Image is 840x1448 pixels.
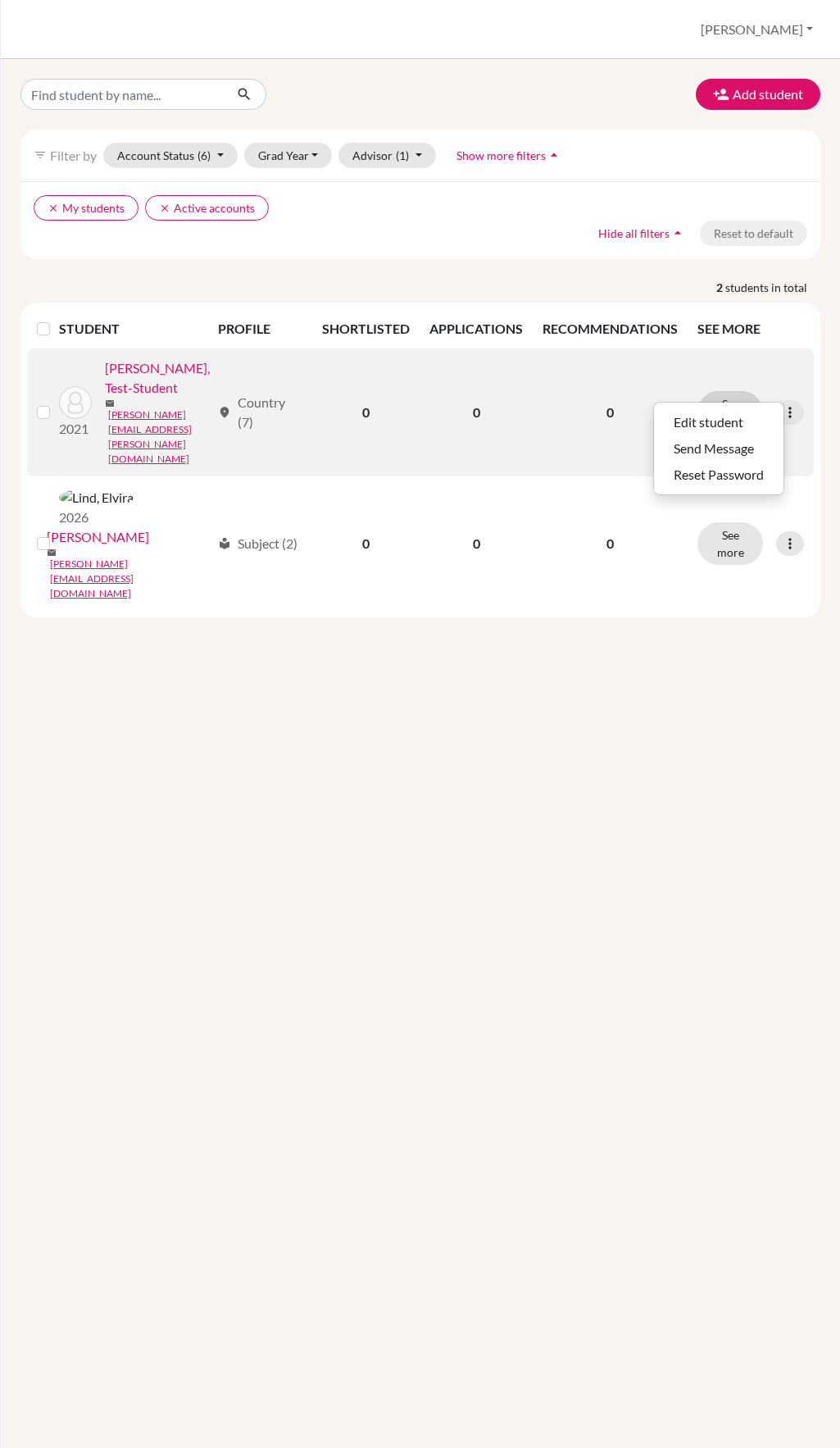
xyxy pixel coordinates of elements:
[546,147,562,163] i: arrow_drop_up
[688,309,814,348] th: SEE MORE
[34,195,138,221] button: clearMy students
[108,408,211,467] a: [PERSON_NAME][EMAIL_ADDRESS][PERSON_NAME][DOMAIN_NAME]
[50,557,211,601] a: [PERSON_NAME][EMAIL_ADDRESS][DOMAIN_NAME]
[598,226,670,240] span: Hide all filters
[443,143,576,168] button: Show more filtersarrow_drop_up
[533,309,688,348] th: RECOMMENDATIONS
[20,79,224,110] input: Find student by name...
[208,309,312,348] th: PROFILE
[312,309,420,348] th: SHORTLISTED
[420,309,533,348] th: APPLICATIONS
[543,403,678,422] p: 0
[47,527,149,547] a: [PERSON_NAME]
[697,391,763,434] button: See more
[59,309,208,348] th: STUDENT
[654,462,783,488] button: Reset Password
[456,148,546,162] span: Show more filters
[312,476,420,611] td: 0
[670,225,686,241] i: arrow_drop_up
[716,279,725,296] strong: 2
[103,143,238,168] button: Account Status(6)
[198,148,211,162] span: (6)
[34,148,47,162] i: filter_list
[696,79,820,110] button: Add student
[218,406,231,419] span: location_on
[693,14,820,45] button: [PERSON_NAME]
[218,534,297,553] div: Subject (2)
[543,534,678,553] p: 0
[420,476,533,611] td: 0
[654,409,783,435] button: Edit student
[244,143,333,168] button: Grad Year
[312,348,420,476] td: 0
[105,398,115,408] span: mail
[59,508,134,527] p: 2026
[654,435,783,462] button: Send Message
[697,522,763,565] button: See more
[105,358,211,398] a: [PERSON_NAME], Test-Student
[50,148,97,163] span: Filter by
[59,419,92,439] p: 2021
[420,348,533,476] td: 0
[48,203,59,214] i: clear
[396,148,409,162] span: (1)
[218,393,302,432] div: Country (7)
[47,548,57,558] span: mail
[338,143,436,168] button: Advisor(1)
[584,221,700,246] button: Hide all filtersarrow_drop_up
[145,195,269,221] button: clearActive accounts
[218,537,231,550] span: local_library
[159,203,170,214] i: clear
[725,279,820,296] span: students in total
[700,221,807,246] button: Reset to default
[59,488,134,508] img: Lind, Elvira
[59,386,92,419] img: Erika, Test-Student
